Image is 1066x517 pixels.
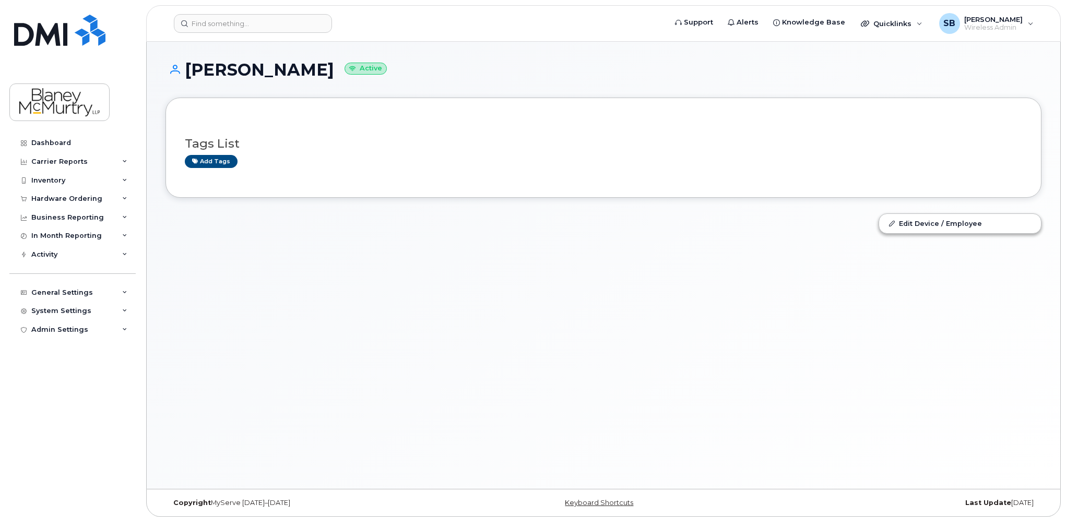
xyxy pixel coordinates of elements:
[185,155,238,168] a: Add tags
[165,499,457,507] div: MyServe [DATE]–[DATE]
[185,137,1022,150] h3: Tags List
[965,499,1011,507] strong: Last Update
[173,499,211,507] strong: Copyright
[165,61,1041,79] h1: [PERSON_NAME]
[750,499,1041,507] div: [DATE]
[565,499,633,507] a: Keyboard Shortcuts
[345,63,387,75] small: Active
[879,214,1041,233] a: Edit Device / Employee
